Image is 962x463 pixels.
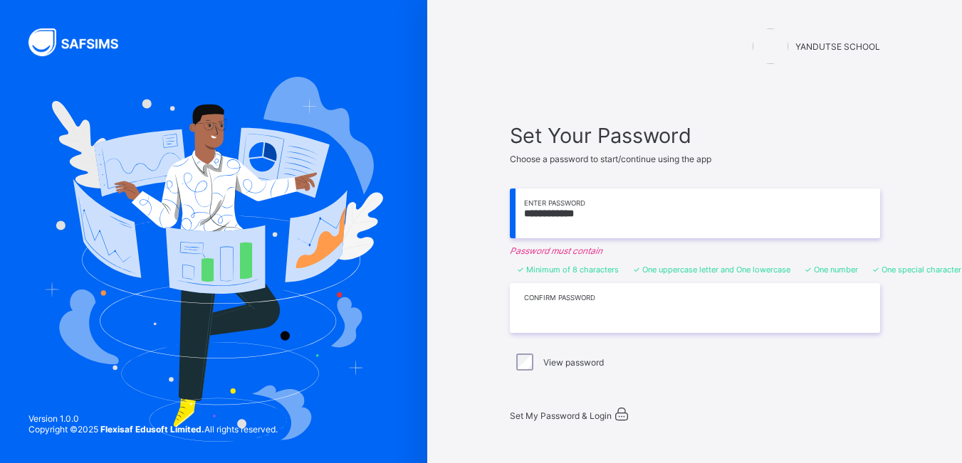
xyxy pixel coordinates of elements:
strong: Flexisaf Edusoft Limited. [100,424,204,435]
span: Version 1.0.0 [28,413,278,424]
img: YANDUTSE SCHOOL [753,28,788,64]
label: View password [543,357,604,368]
img: SAFSIMS Logo [28,28,135,56]
li: One special character [872,265,961,275]
img: Hero Image [44,77,383,441]
li: One number [805,265,858,275]
li: One uppercase letter and One lowercase [633,265,790,275]
span: Set My Password & Login [510,410,612,421]
span: Choose a password to start/continue using the app [510,154,711,164]
span: Set Your Password [510,123,880,148]
span: YANDUTSE SCHOOL [795,41,880,52]
li: Minimum of 8 characters [517,265,619,275]
span: Copyright © 2025 All rights reserved. [28,424,278,435]
em: Password must contain [510,245,880,256]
